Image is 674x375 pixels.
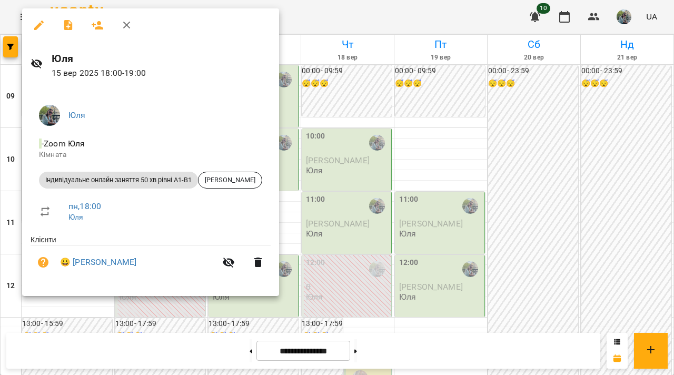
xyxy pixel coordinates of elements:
[68,110,85,120] a: Юля
[39,150,262,160] p: Кімната
[52,51,271,67] h6: Юля
[39,139,87,149] span: - Zoom Юля
[68,213,83,221] a: Юля
[52,67,271,80] p: 15 вер 2025 18:00 - 19:00
[31,234,271,283] ul: Клієнти
[60,256,136,269] a: 😀 [PERSON_NAME]
[68,201,101,211] a: пн , 18:00
[39,175,198,185] span: Індивідуальне онлайн заняття 50 хв рівні А1-В1
[39,105,60,126] img: c71655888622cca4d40d307121b662d7.jpeg
[31,250,56,275] button: Візит ще не сплачено. Додати оплату?
[199,175,262,185] span: [PERSON_NAME]
[198,172,262,189] div: [PERSON_NAME]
